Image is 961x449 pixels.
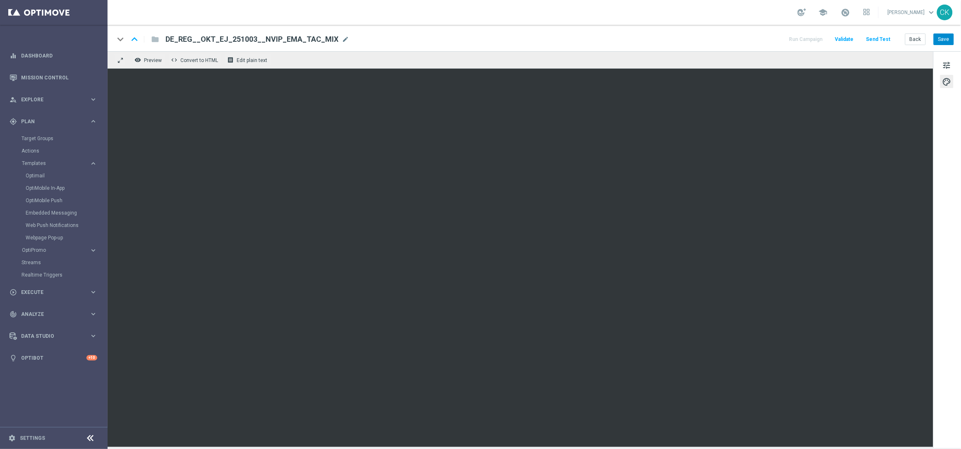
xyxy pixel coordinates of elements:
div: Optimail [26,170,107,182]
button: palette [940,75,954,88]
div: +10 [86,355,97,361]
button: Save [934,33,954,45]
div: Mission Control [10,67,97,88]
span: code [171,57,177,63]
i: keyboard_arrow_right [89,246,97,254]
button: play_circle_outline Execute keyboard_arrow_right [9,289,98,296]
div: Webpage Pop-up [26,232,107,244]
span: Templates [22,161,81,166]
span: mode_edit [342,36,349,43]
div: Analyze [10,310,89,318]
span: Validate [835,36,854,42]
button: Templates keyboard_arrow_right [22,160,98,167]
i: track_changes [10,310,17,318]
a: OptiMobile In-App [26,185,86,191]
a: Actions [22,148,86,154]
i: receipt [227,57,234,63]
i: remove_red_eye [134,57,141,63]
span: Execute [21,290,89,295]
div: Templates [22,157,107,244]
div: Data Studio [10,332,89,340]
button: Data Studio keyboard_arrow_right [9,333,98,339]
span: Edit plain text [237,57,267,63]
a: Optibot [21,347,86,369]
span: keyboard_arrow_down [927,8,936,17]
div: OptiMobile In-App [26,182,107,194]
button: gps_fixed Plan keyboard_arrow_right [9,118,98,125]
div: Streams [22,256,107,269]
div: Templates [22,161,89,166]
div: Dashboard [10,45,97,67]
a: Webpage Pop-up [26,234,86,241]
span: Convert to HTML [180,57,218,63]
span: palette [942,76,951,87]
i: keyboard_arrow_right [89,332,97,340]
div: OptiMobile Push [26,194,107,207]
div: Target Groups [22,132,107,145]
a: Dashboard [21,45,97,67]
div: OptiPromo [22,244,107,256]
i: equalizer [10,52,17,60]
span: Preview [144,57,162,63]
a: Realtime Triggers [22,272,86,278]
button: OptiPromo keyboard_arrow_right [22,247,98,253]
div: Execute [10,289,89,296]
span: Explore [21,97,89,102]
button: Mission Control [9,74,98,81]
div: CK [937,5,953,20]
button: track_changes Analyze keyboard_arrow_right [9,311,98,318]
button: receipt Edit plain text [225,55,271,65]
span: tune [942,60,951,71]
button: Back [905,33,926,45]
i: person_search [10,96,17,103]
div: Optibot [10,347,97,369]
button: tune [940,58,954,72]
i: keyboard_arrow_right [89,117,97,125]
a: [PERSON_NAME]keyboard_arrow_down [887,6,937,19]
i: settings [8,435,16,442]
button: equalizer Dashboard [9,53,98,59]
a: Mission Control [21,67,97,88]
i: keyboard_arrow_up [128,33,141,45]
i: keyboard_arrow_right [89,96,97,103]
i: play_circle_outline [10,289,17,296]
div: Actions [22,145,107,157]
button: code Convert to HTML [169,55,222,65]
i: gps_fixed [10,118,17,125]
div: Web Push Notifications [26,219,107,232]
button: remove_red_eye Preview [132,55,165,65]
span: DE_REG__OKT_EJ_251003__NVIP_EMA_TAC_MIX [165,34,338,44]
div: Plan [10,118,89,125]
a: Optimail [26,172,86,179]
button: person_search Explore keyboard_arrow_right [9,96,98,103]
a: Web Push Notifications [26,222,86,229]
i: lightbulb [10,354,17,362]
span: school [819,8,828,17]
i: keyboard_arrow_right [89,160,97,167]
a: Embedded Messaging [26,210,86,216]
button: Validate [834,34,855,45]
span: Plan [21,119,89,124]
button: lightbulb Optibot +10 [9,355,98,361]
span: Analyze [21,312,89,317]
a: Settings [20,436,45,441]
a: Streams [22,259,86,266]
a: OptiMobile Push [26,197,86,204]
i: keyboard_arrow_right [89,288,97,296]
div: Embedded Messaging [26,207,107,219]
div: Realtime Triggers [22,269,107,281]
i: keyboard_arrow_right [89,310,97,318]
a: Target Groups [22,135,86,142]
span: Data Studio [21,334,89,339]
div: Explore [10,96,89,103]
